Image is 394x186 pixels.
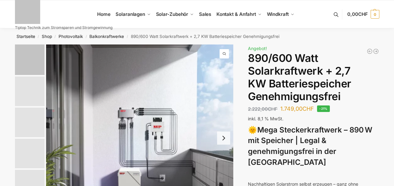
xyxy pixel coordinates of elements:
span: CHF [302,105,314,112]
a: Kontakt & Anfahrt [214,0,264,28]
span: Solar-Zubehör [156,11,188,17]
img: Balkonkraftwerk mit 2,7kw Speicher [15,77,45,106]
a: Startseite [17,34,35,39]
bdi: 1.749,00 [280,105,314,112]
span: / [83,34,89,39]
a: Photovoltaik [59,34,83,39]
p: Tiptop Technik zum Stromsparen und Stromgewinnung [15,26,112,30]
img: BDS1000 [15,139,45,168]
a: Balkonkraftwerke [89,34,124,39]
bdi: 2.222,00 [248,106,278,112]
a: 0,00CHF 0 [347,5,379,24]
span: Sales [199,11,211,17]
span: / [124,34,131,39]
img: Bificial im Vergleich zu billig Modulen [15,108,45,137]
a: Shop [42,34,52,39]
a: Sales [196,0,214,28]
a: Solaranlagen [113,0,153,28]
li: 2 / 12 [13,76,45,107]
span: CHF [268,106,278,112]
a: Solar-Zubehör [153,0,196,28]
span: 0 [371,10,379,19]
h3: 🌞 [248,125,379,168]
span: CHF [358,11,368,17]
li: 4 / 12 [13,138,45,169]
span: 0,00 [347,11,368,17]
span: -21% [317,105,330,112]
nav: Breadcrumb [4,28,390,44]
a: Windkraft [264,0,297,28]
li: 1 / 12 [13,44,45,76]
span: Kontakt & Anfahrt [216,11,256,17]
span: Solaranlagen [116,11,145,17]
span: / [35,34,42,39]
li: 3 / 12 [13,107,45,138]
a: Balkonkraftwerk 405/600 Watt erweiterbar [367,48,373,54]
button: Next slide [217,132,230,145]
span: Angebot! [248,46,267,51]
img: Balkonkraftwerk mit 2,7kw Speicher [15,44,45,75]
a: Balkonkraftwerk 890 Watt Solarmodulleistung mit 2kW/h Zendure Speicher [373,48,379,54]
span: Windkraft [267,11,289,17]
span: inkl. 8,1 % MwSt. [248,116,283,121]
h1: 890/600 Watt Solarkraftwerk + 2,7 KW Batteriespeicher Genehmigungsfrei [248,52,379,103]
span: / [52,34,59,39]
strong: Mega Steckerkraftwerk – 890 W mit Speicher | Legal & genehmigungsfrei in der [GEOGRAPHIC_DATA] [248,125,372,167]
